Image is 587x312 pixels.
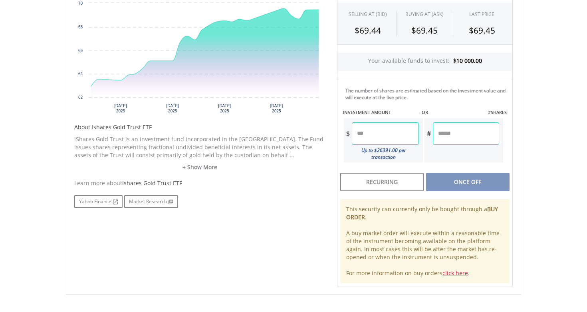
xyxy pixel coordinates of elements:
text: 64 [78,72,83,76]
div: SELLING AT (BID) [349,11,387,18]
span: $69.45 [411,25,438,36]
div: LAST PRICE [469,11,494,18]
a: click here [442,269,468,277]
label: INVESTMENT AMOUNT [343,109,391,116]
text: [DATE] 2025 [270,104,283,113]
a: Yahoo Finance [74,195,123,208]
span: $10 000.00 [453,57,482,64]
div: Up to $26391.00 per transaction [344,145,419,162]
div: The number of shares are estimated based on the investment value and will execute at the live price. [345,87,509,101]
span: Ishares Gold Trust ETF [122,179,182,187]
text: 68 [78,25,83,29]
div: Recurring [340,173,424,191]
div: This security can currently only be bought through a . A buy market order will execute within a r... [340,199,510,283]
b: BUY ORDER [346,205,498,221]
a: + Show More [74,163,325,171]
text: 66 [78,48,83,53]
span: $69.44 [355,25,381,36]
text: 62 [78,95,83,100]
h5: About Ishares Gold Trust ETF [74,123,325,131]
p: iShares Gold Trust is an investment fund incorporated in the [GEOGRAPHIC_DATA]. The Fund issues s... [74,135,325,159]
div: # [424,122,433,145]
text: 70 [78,1,83,6]
text: [DATE] 2025 [166,104,179,113]
div: $ [344,122,352,145]
span: BUYING AT (ASK) [405,11,444,18]
span: $69.45 [469,25,495,36]
div: Once Off [426,173,510,191]
text: [DATE] 2025 [218,104,231,113]
label: #SHARES [488,109,507,116]
div: Learn more about [74,179,325,187]
text: [DATE] 2025 [114,104,127,113]
a: Market Research [124,195,178,208]
label: -OR- [420,109,430,116]
div: Your available funds to invest: [337,53,512,71]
